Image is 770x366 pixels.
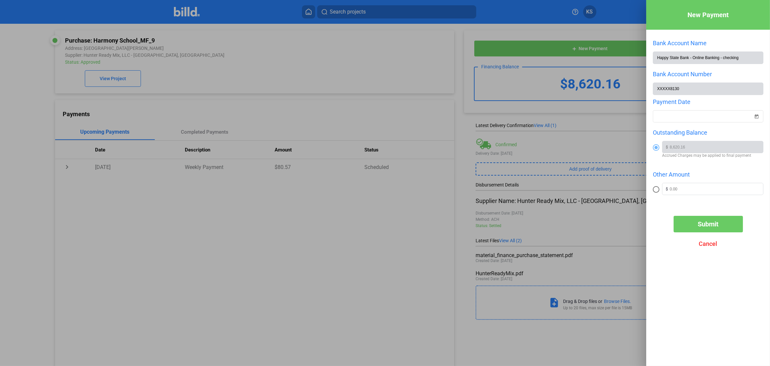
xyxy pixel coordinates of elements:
div: Bank Account Number [653,71,763,78]
span: Submit [698,220,719,228]
span: $ [662,141,670,153]
button: Submit [674,216,743,232]
button: Cancel [674,236,743,252]
div: Payment Date [653,98,763,105]
input: 0.00 [670,141,763,151]
input: 0.00 [670,183,763,193]
span: Accrued Charges may be applied to final payment [662,153,763,158]
div: Bank Account Name [653,40,763,47]
div: Other Amount [653,171,763,178]
span: $ [662,183,670,195]
div: Outstanding Balance [653,129,763,136]
button: Open calendar [753,109,760,116]
span: Cancel [699,240,718,247]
